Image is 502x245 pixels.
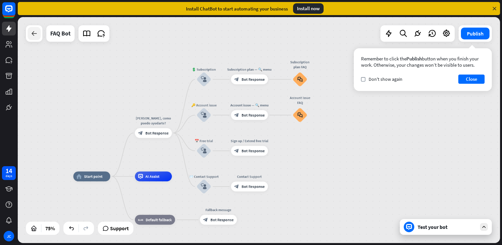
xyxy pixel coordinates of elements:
[6,168,12,174] div: 14
[241,148,265,153] span: Bot Response
[406,56,422,62] span: Publish
[293,3,324,14] div: Install now
[4,231,14,241] div: JC
[234,113,239,118] i: block_bot_response
[461,28,490,39] button: Publish
[458,75,485,84] button: Close
[146,174,160,179] span: AI Assist
[211,217,234,222] span: Bot Response
[227,139,272,144] div: Sign up / Extend free trial
[369,76,402,82] span: Don't show again
[138,130,143,135] i: block_bot_response
[418,224,477,230] div: Test your bot
[289,96,311,105] div: Account issue FAQ
[289,60,311,70] div: Subscription plan FAQ
[201,112,207,118] i: block_user_input
[201,184,207,189] i: block_user_input
[50,25,71,42] div: FAQ Bot
[234,77,239,82] i: block_bot_response
[227,174,272,179] div: Contact Support
[189,67,219,72] div: 💲 Subscription
[234,184,239,189] i: block_bot_response
[234,148,239,153] i: block_bot_response
[84,174,103,179] span: Start point
[241,184,265,189] span: Bot Response
[186,6,288,12] div: Install ChatBot to start automating your business
[189,103,219,108] div: 🔑 Account issue
[189,174,219,179] div: 📨 Contact Support
[131,116,175,125] div: [PERSON_NAME], como puedo ayudarte?
[361,56,485,68] div: Remember to click the button when you finish your work. Otherwise, your changes won’t be visible ...
[77,174,82,179] i: home_2
[6,174,12,178] div: days
[138,217,143,222] i: block_fallback
[2,166,16,180] a: 14 days
[196,208,240,212] div: Fallback message
[146,217,172,222] span: Default fallback
[227,103,272,108] div: Account issue — 🔍 menu
[297,77,303,82] i: block_faq
[241,77,265,82] span: Bot Response
[43,223,57,234] div: 75%
[189,139,219,144] div: 📅 Free trial
[201,148,207,154] i: block_user_input
[203,217,208,222] i: block_bot_response
[297,112,303,118] i: block_faq
[110,223,129,234] span: Support
[227,67,272,72] div: Subscription plan — 🔍 menu
[201,77,207,82] i: block_user_input
[5,3,25,22] button: Open LiveChat chat widget
[146,130,169,135] span: Bot Response
[241,113,265,118] span: Bot Response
